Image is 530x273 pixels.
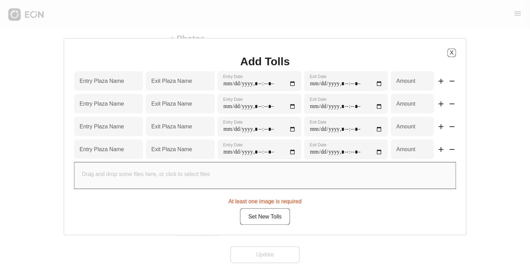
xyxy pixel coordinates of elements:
label: Amount [396,99,415,108]
button: X [448,48,456,57]
label: Exit Plaza Name [151,77,192,85]
p: Drag and drop some files here, or click to select files [82,170,210,178]
label: Amount [396,145,415,153]
label: Entry Date [223,142,243,147]
label: Exit Date [310,74,327,79]
label: Exit Plaza Name [151,99,192,108]
span: add [437,100,445,108]
label: Entry Plaza Name [80,145,124,153]
span: add [437,145,445,154]
label: Entry Date [223,96,243,102]
label: Entry Date [223,119,243,125]
label: Entry Date [223,74,243,79]
div: At least one image is required [74,194,456,205]
label: Entry Plaza Name [80,77,124,85]
span: remove [448,123,456,131]
span: remove [448,77,456,85]
span: add [437,77,445,85]
button: Set New Tolls [240,208,290,225]
label: Amount [396,77,415,85]
label: Amount [396,122,415,130]
span: remove [448,145,456,154]
label: Exit Date [310,96,327,102]
label: Entry Plaza Name [80,99,124,108]
label: Exit Date [310,119,327,125]
label: Exit Date [310,142,327,147]
span: remove [448,100,456,108]
span: add [437,123,445,131]
h1: Add Tolls [240,57,289,65]
label: Exit Plaza Name [151,145,192,153]
label: Entry Plaza Name [80,122,124,130]
label: Exit Plaza Name [151,122,192,130]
